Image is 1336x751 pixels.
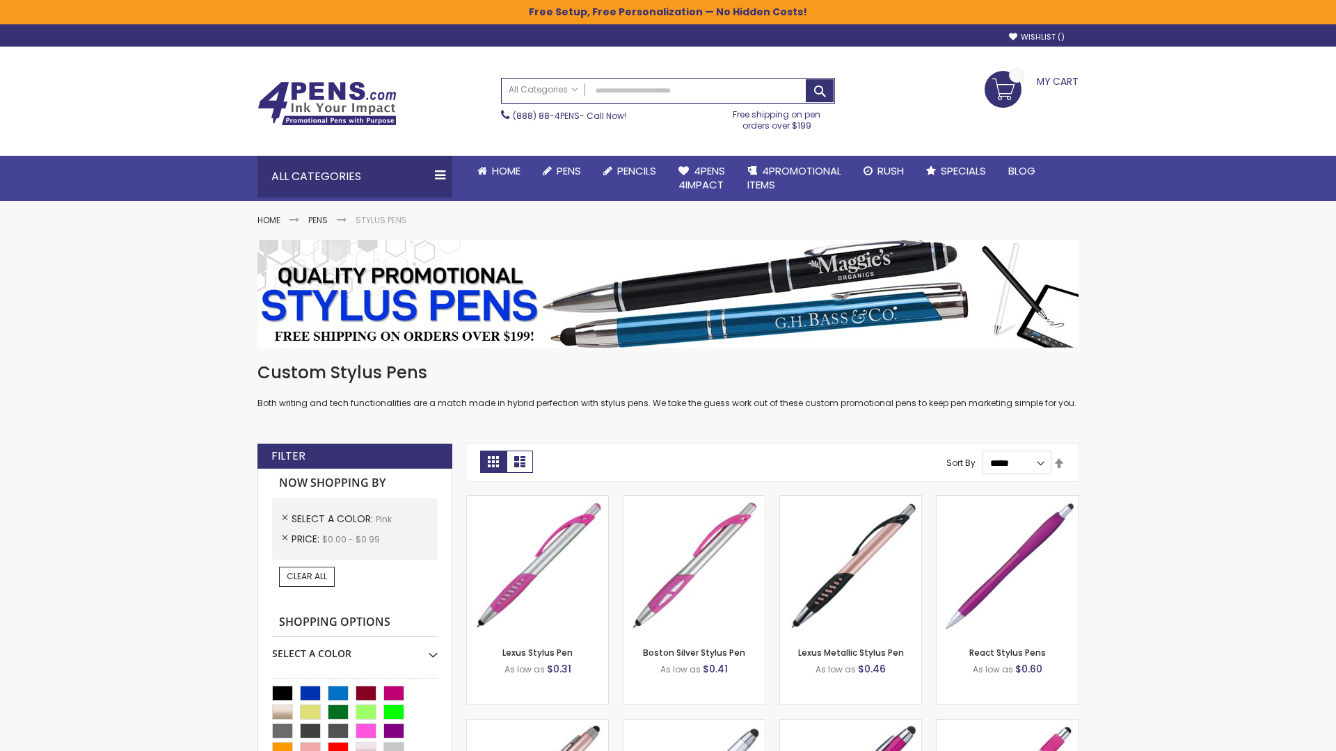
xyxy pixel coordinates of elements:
[257,240,1079,348] img: Stylus Pens
[937,495,1078,507] a: React Stylus Pens-Pink
[623,496,765,637] img: Boston Silver Stylus Pen-Pink
[257,81,397,126] img: 4Pens Custom Pens and Promotional Products
[272,469,438,498] strong: Now Shopping by
[292,512,376,526] span: Select A Color
[780,495,921,507] a: Lexus Metallic Stylus Pen-Pink
[504,663,545,675] span: As low as
[858,662,886,676] span: $0.46
[272,637,438,661] div: Select A Color
[941,163,986,178] span: Specials
[502,647,573,659] a: Lexus Stylus Pen
[308,214,328,226] a: Pens
[1015,662,1042,676] span: $0.60
[937,496,1078,637] img: React Stylus Pens-Pink
[969,647,1046,659] a: React Stylus Pens
[467,495,608,507] a: Lexus Stylus Pen-Pink
[747,163,841,192] span: 4PROMOTIONAL ITEMS
[279,567,335,586] a: Clear All
[467,496,608,637] img: Lexus Stylus Pen-Pink
[376,513,392,525] span: Pink
[877,163,904,178] span: Rush
[502,79,585,102] a: All Categories
[643,647,745,659] a: Boston Silver Stylus Pen
[660,663,701,675] span: As low as
[719,104,836,131] div: Free shipping on pen orders over $199
[257,214,280,226] a: Home
[798,647,904,659] a: Lexus Metallic Stylus Pen
[271,449,305,464] strong: Filter
[322,533,380,545] span: $0.00 - $0.99
[997,156,1047,186] a: Blog
[257,156,452,197] div: All Categories
[703,662,728,676] span: $0.41
[780,496,921,637] img: Lexus Metallic Stylus Pen-Pink
[532,156,592,186] a: Pens
[257,362,1079,384] h1: Custom Stylus Pens
[736,156,852,201] a: 4PROMOTIONALITEMS
[287,570,327,582] span: Clear All
[973,663,1013,675] span: As low as
[257,362,1079,410] div: Both writing and tech functionalities are a match made in hybrid perfection with stylus pens. We ...
[852,156,915,186] a: Rush
[915,156,997,186] a: Specials
[467,719,608,731] a: Lory Metallic Stylus Pen-Pink
[513,110,580,122] a: (888) 88-4PENS
[946,457,976,469] label: Sort By
[292,532,322,546] span: Price
[356,214,407,226] strong: Stylus Pens
[667,156,736,201] a: 4Pens4impact
[1008,163,1035,178] span: Blog
[492,163,520,178] span: Home
[623,719,765,731] a: Silver Cool Grip Stylus Pen-Pink
[678,163,725,192] span: 4Pens 4impact
[557,163,581,178] span: Pens
[617,163,656,178] span: Pencils
[513,110,626,122] span: - Call Now!
[592,156,667,186] a: Pencils
[547,662,571,676] span: $0.31
[480,451,507,473] strong: Grid
[272,608,438,638] strong: Shopping Options
[816,663,856,675] span: As low as
[623,495,765,507] a: Boston Silver Stylus Pen-Pink
[937,719,1078,731] a: Pearl Element Stylus Pens-Pink
[466,156,532,186] a: Home
[1009,32,1065,42] a: Wishlist
[780,719,921,731] a: Metallic Cool Grip Stylus Pen-Pink
[509,84,578,95] span: All Categories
